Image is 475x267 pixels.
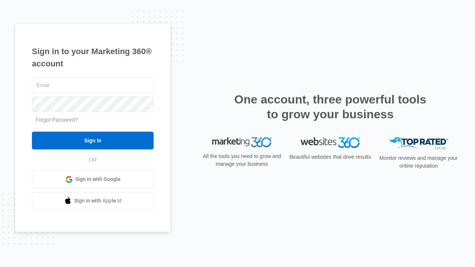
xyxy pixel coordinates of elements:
[32,192,154,210] a: Sign in with Apple Id
[377,154,460,170] p: Monitor reviews and manage your online reputation
[32,171,154,188] a: Sign in with Google
[75,175,121,183] span: Sign in with Google
[36,117,78,123] a: Forgot Password?
[200,152,284,168] p: All the tools you need to grow and manage your business
[74,197,122,205] span: Sign in with Apple Id
[32,45,154,70] h1: Sign in to your Marketing 360® account
[301,137,360,148] img: Websites 360
[289,153,372,161] p: Beautiful websites that drive results
[32,132,154,149] input: Sign In
[389,137,448,149] img: Top Rated Local
[232,92,429,122] h2: One account, three powerful tools to grow your business
[84,156,102,164] span: OR
[212,137,272,148] img: Marketing 360
[32,78,154,93] input: Email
